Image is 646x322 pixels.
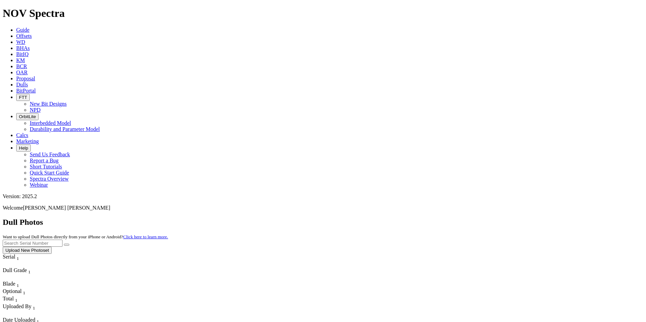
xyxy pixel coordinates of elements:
span: Sort None [17,254,19,260]
p: Welcome [3,205,643,211]
div: Version: 2025.2 [3,193,643,199]
sub: 1 [17,283,19,288]
span: Serial [3,254,15,260]
div: Column Menu [3,261,31,267]
a: Webinar [30,182,48,188]
span: Sort None [15,296,18,301]
div: Sort None [3,254,31,267]
a: BitIQ [16,51,28,57]
span: Help [19,145,28,151]
div: Sort None [3,296,26,303]
sub: 1 [33,305,35,311]
a: Dulls [16,82,28,87]
a: WD [16,39,25,45]
div: Blade Sort None [3,281,26,288]
a: Spectra Overview [30,176,69,182]
a: Short Tutorials [30,164,62,169]
button: OrbitLite [16,113,39,120]
a: Quick Start Guide [30,170,69,176]
h2: Dull Photos [3,218,643,227]
a: Guide [16,27,29,33]
a: OAR [16,70,28,75]
div: Column Menu [3,275,50,281]
span: Dull Grade [3,267,27,273]
div: Optional Sort None [3,288,26,296]
small: Want to upload Dull Photos directly from your iPhone or Android? [3,234,168,239]
div: Sort None [3,303,66,317]
span: Sort None [28,267,31,273]
div: Sort None [3,281,26,288]
sub: 1 [15,298,18,303]
sub: 1 [17,256,19,261]
div: Sort None [3,267,50,281]
span: FTT [19,95,27,100]
sub: 1 [23,290,25,295]
span: Sort None [33,303,35,309]
span: Optional [3,288,22,294]
span: Sort None [17,281,19,287]
span: Blade [3,281,15,287]
a: New Bit Designs [30,101,67,107]
div: Dull Grade Sort None [3,267,50,275]
div: Sort None [3,288,26,296]
a: Send Us Feedback [30,152,70,157]
a: Interbedded Model [30,120,71,126]
button: Help [16,144,31,152]
a: Durability and Parameter Model [30,126,100,132]
div: Total Sort None [3,296,26,303]
a: Click here to learn more. [123,234,168,239]
span: Total [3,296,14,301]
div: Uploaded By Sort None [3,303,66,311]
button: FTT [16,94,30,101]
a: Offsets [16,33,32,39]
h1: NOV Spectra [3,7,643,20]
button: Upload New Photoset [3,247,52,254]
a: BitPortal [16,88,36,93]
span: Uploaded By [3,303,31,309]
a: Proposal [16,76,35,81]
span: [PERSON_NAME] [PERSON_NAME] [23,205,110,211]
div: Serial Sort None [3,254,31,261]
div: Column Menu [3,311,66,317]
sub: 1 [28,269,31,274]
span: OrbitLite [19,114,36,119]
a: Calcs [16,132,28,138]
span: Sort None [23,288,25,294]
a: Report a Bug [30,158,58,163]
input: Search Serial Number [3,240,63,247]
a: BCR [16,63,27,69]
a: BHAs [16,45,30,51]
a: Marketing [16,138,39,144]
a: NPD [30,107,41,113]
a: KM [16,57,25,63]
